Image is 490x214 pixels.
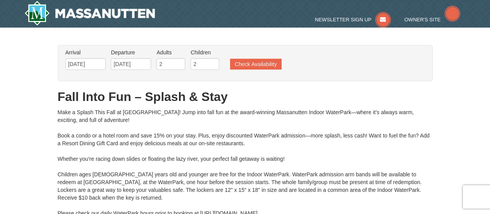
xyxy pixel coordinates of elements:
label: Children [191,49,219,56]
label: Arrival [65,49,106,56]
a: Owner's Site [404,17,460,23]
img: Massanutten Resort Logo [24,1,155,26]
label: Adults [156,49,185,56]
a: Newsletter Sign Up [315,17,391,23]
label: Departure [111,49,151,56]
a: Massanutten Resort [24,1,155,26]
span: Newsletter Sign Up [315,17,371,23]
span: Owner's Site [404,17,441,23]
h1: Fall Into Fun – Splash & Stay [58,89,433,104]
button: Check Availability [230,59,282,70]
